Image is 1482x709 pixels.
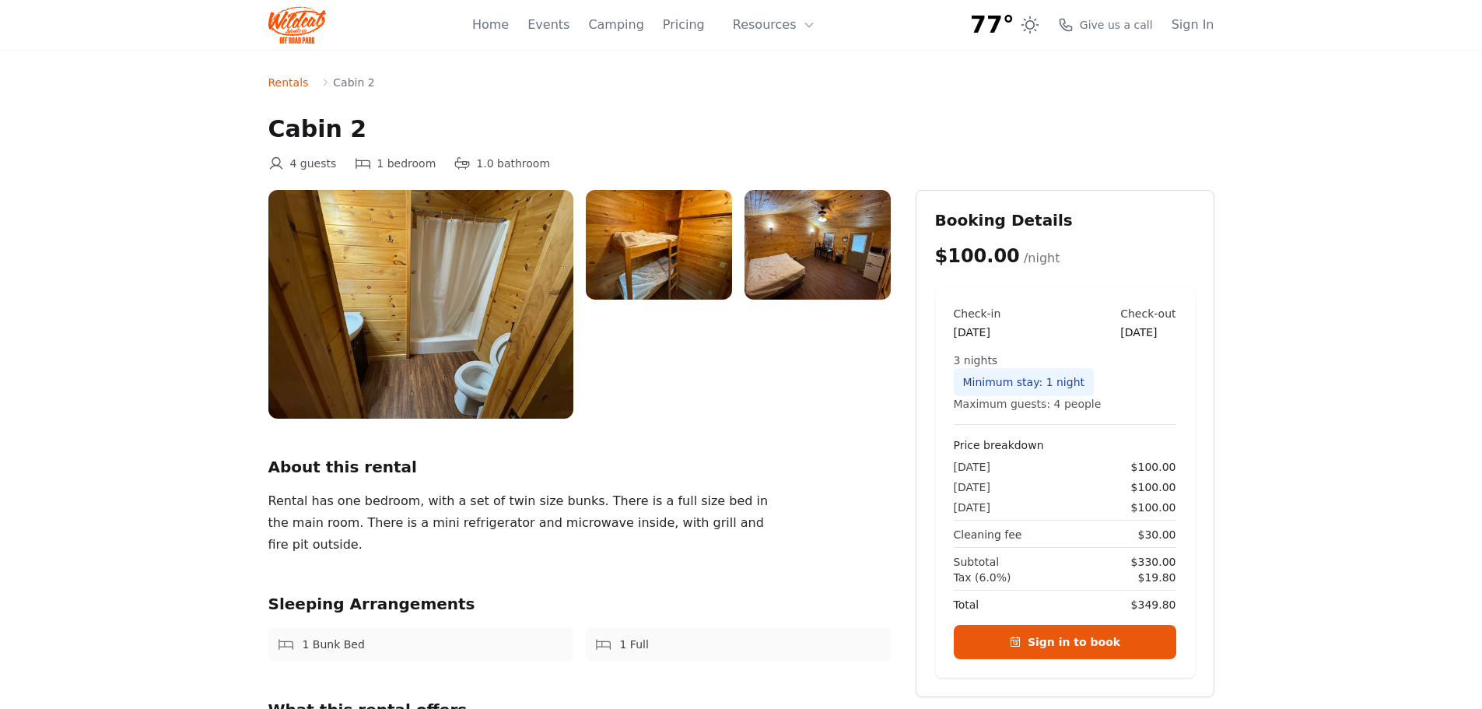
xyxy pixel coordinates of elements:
span: /night [1024,251,1060,265]
span: 1.0 bathroom [476,156,550,171]
img: cabin%202%201.jpg [268,190,573,419]
span: 4 guests [290,156,337,171]
span: 1 Full [620,637,649,652]
div: Check-in [954,306,1001,321]
div: Rental has one bedroom, with a set of twin size bunks. There is a full size bed in the main room.... [268,490,783,556]
span: 1 bedroom [377,156,436,171]
div: Minimum stay: 1 night [954,368,1095,396]
h2: About this rental [268,456,891,478]
span: $100.00 [1131,459,1176,475]
span: $100.00 [1131,500,1176,515]
h2: Booking Details [935,209,1195,231]
a: Give us a call [1058,17,1153,33]
a: Events [527,16,569,34]
h2: Sleeping Arrangements [268,593,891,615]
img: cabin%202%202.jpg [586,190,732,300]
div: Maximum guests: 4 people [954,396,1176,412]
a: Pricing [663,16,705,34]
button: Resources [723,9,825,40]
span: [DATE] [954,479,990,495]
a: Rentals [268,75,309,90]
a: Sign In [1172,16,1214,34]
div: 3 nights [954,353,1176,368]
a: Home [472,16,509,34]
h4: Price breakdown [954,437,1176,453]
span: $30.00 [1138,527,1176,542]
span: [DATE] [954,500,990,515]
span: $100.00 [935,245,1020,267]
div: [DATE] [1120,325,1175,340]
span: $349.80 [1131,597,1176,612]
img: Wildcat Logo [268,6,327,44]
div: Check-out [1120,306,1175,321]
a: Camping [588,16,643,34]
h1: Cabin 2 [268,115,1214,143]
span: $19.80 [1138,570,1176,585]
span: $330.00 [1131,554,1176,570]
span: Cabin 2 [333,75,374,90]
a: Sign in to book [954,625,1176,659]
span: Tax (6.0%) [954,570,1011,585]
nav: Breadcrumb [268,75,1214,90]
span: Give us a call [1080,17,1153,33]
span: Total [954,597,979,612]
img: cabin%202%203.jpg [745,190,891,300]
span: 1 Bunk Bed [303,637,365,652]
span: Cleaning fee [954,527,1022,542]
span: [DATE] [954,459,990,475]
span: Subtotal [954,554,1000,570]
span: 77° [970,11,1014,39]
span: $100.00 [1131,479,1176,495]
div: [DATE] [954,325,1001,340]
